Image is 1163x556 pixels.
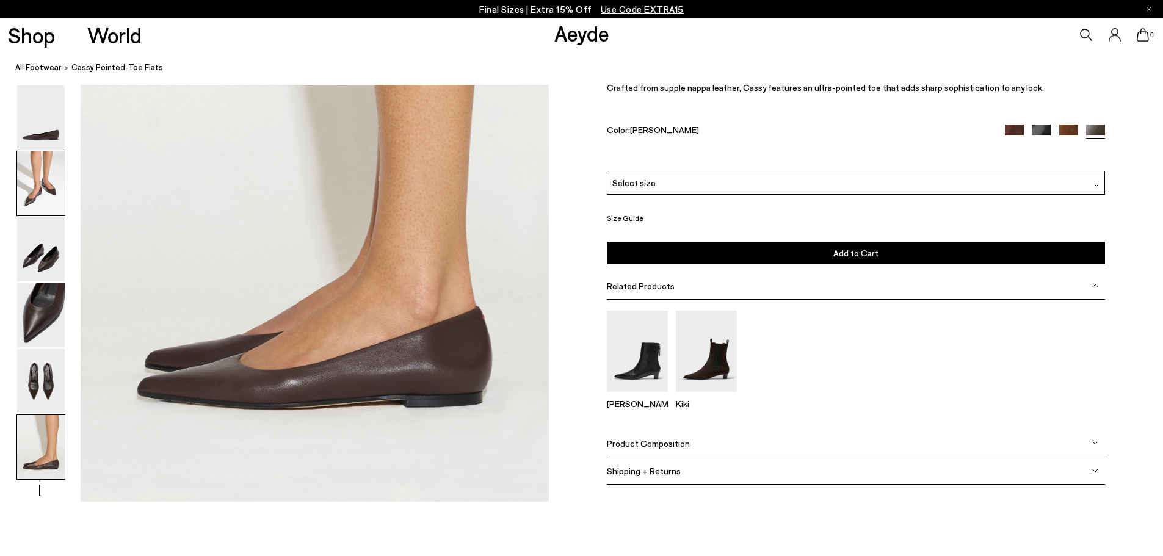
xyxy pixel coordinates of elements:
span: Select size [612,176,656,189]
p: Final Sizes | Extra 15% Off [479,2,684,17]
span: Add to Cart [833,248,879,258]
img: Cassy Pointed-Toe Flats - Image 1 [17,85,65,150]
a: Harriet Pointed Ankle Boots [PERSON_NAME] [607,383,668,409]
img: Harriet Pointed Ankle Boots [607,311,668,392]
span: 0 [1149,32,1155,38]
img: svg%3E [1092,440,1098,446]
img: svg%3E [1092,283,1098,289]
div: Color: [607,125,989,139]
span: Cassy Pointed-Toe Flats [71,61,163,74]
p: Crafted from supple nappa leather, Cassy features an ultra-pointed toe that adds sharp sophistica... [607,82,1105,93]
span: [PERSON_NAME] [630,125,699,135]
img: Cassy Pointed-Toe Flats - Image 2 [17,151,65,215]
a: World [87,24,142,46]
img: Cassy Pointed-Toe Flats - Image 6 [17,415,65,479]
img: svg%3E [1092,468,1098,474]
img: Cassy Pointed-Toe Flats - Image 3 [17,217,65,281]
span: Related Products [607,281,675,291]
span: Navigate to /collections/ss25-final-sizes [601,4,684,15]
button: Size Guide [607,211,643,226]
img: Cassy Pointed-Toe Flats - Image 4 [17,283,65,347]
span: Product Composition [607,438,690,449]
p: [PERSON_NAME] [607,399,668,409]
p: Kiki [676,399,737,409]
a: Kiki Suede Chelsea Boots Kiki [676,383,737,409]
img: Kiki Suede Chelsea Boots [676,311,737,392]
button: Add to Cart [607,242,1105,264]
a: 0 [1137,28,1149,42]
nav: breadcrumb [15,51,1163,85]
span: Shipping + Returns [607,466,681,476]
img: svg%3E [1093,182,1100,188]
a: Shop [8,24,55,46]
img: Cassy Pointed-Toe Flats - Image 5 [17,349,65,413]
a: All Footwear [15,61,62,74]
a: Aeyde [554,20,609,46]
